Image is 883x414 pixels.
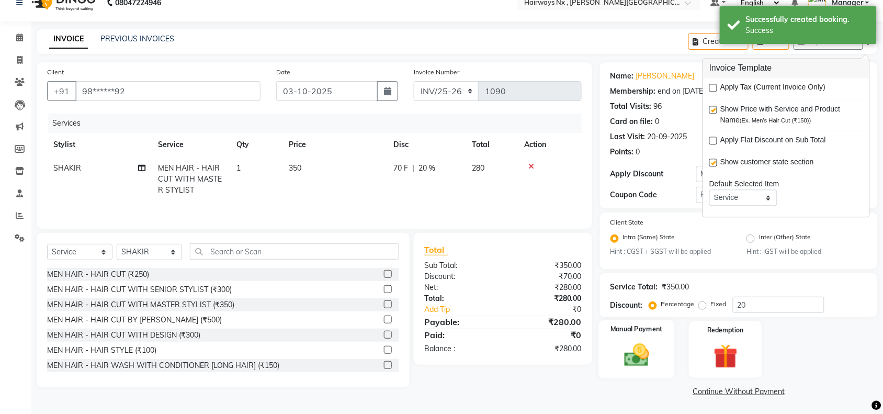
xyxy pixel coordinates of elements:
[740,118,811,124] span: (Ex. Men's Hair Cut (₹150))
[416,260,503,271] div: Sub Total:
[610,116,653,127] div: Card on file:
[706,341,745,371] img: _gift.svg
[658,86,706,97] div: end on [DATE]
[610,247,731,256] small: Hint : CGST + SGST will be applied
[416,329,503,341] div: Paid:
[48,114,590,133] div: Services
[503,343,590,354] div: ₹280.00
[158,163,222,195] span: MEN HAIR - HAIR CUT WITH MASTER STYLIST
[746,14,869,25] div: Successfully created booking.
[49,30,88,49] a: INVOICE
[276,68,290,77] label: Date
[610,101,652,112] div: Total Visits:
[655,116,660,127] div: 0
[623,232,675,245] label: Intra (Same) State
[610,169,696,180] div: Apply Discount
[472,163,484,173] span: 280
[418,163,435,174] span: 20 %
[709,179,863,190] div: Default Selected Item
[696,187,824,203] input: Enter Offer / Coupon Code
[610,189,696,200] div: Coupon Code
[636,71,695,82] a: [PERSON_NAME]
[47,299,234,310] div: MEN HAIR - HAIR CUT WITH MASTER STYLIST (₹350)
[387,133,466,156] th: Disc
[53,163,81,173] span: SHAKIR
[517,304,590,315] div: ₹0
[662,282,689,293] div: ₹350.00
[47,68,64,77] label: Client
[503,282,590,293] div: ₹280.00
[661,299,695,309] label: Percentage
[466,133,518,156] th: Total
[416,304,517,315] a: Add Tip
[416,343,503,354] div: Balance :
[47,133,152,156] th: Stylist
[636,147,640,158] div: 0
[720,157,814,170] span: Show customer state section
[518,133,582,156] th: Action
[759,232,811,245] label: Inter (Other) State
[610,282,658,293] div: Service Total:
[503,260,590,271] div: ₹350.00
[610,86,656,97] div: Membership:
[190,243,399,260] input: Search or Scan
[610,300,643,311] div: Discount:
[703,59,869,78] h3: Invoice Template
[720,82,825,95] span: Apply Tax (Current Invoice Only)
[708,326,744,335] label: Redemption
[648,131,687,142] div: 20-09-2025
[47,269,149,280] div: MEN HAIR - HAIR CUT (₹250)
[47,81,76,101] button: +91
[654,101,662,112] div: 96
[416,271,503,282] div: Discount:
[616,341,657,370] img: _cash.svg
[610,325,663,335] label: Manual Payment
[688,33,749,50] button: Create New
[289,163,301,173] span: 350
[720,135,826,148] span: Apply Flat Discount on Sub Total
[610,218,644,227] label: Client State
[720,104,855,126] span: Show Price with Service and Product Name
[711,299,727,309] label: Fixed
[47,345,156,356] div: MEN HAIR - HAIR STYLE (₹100)
[236,163,241,173] span: 1
[416,293,503,304] div: Total:
[75,81,261,101] input: Search by Name/Mobile/Email/Code
[610,131,646,142] div: Last Visit:
[393,163,408,174] span: 70 F
[416,282,503,293] div: Net:
[416,316,503,328] div: Payable:
[503,271,590,282] div: ₹70.00
[503,329,590,341] div: ₹0
[47,330,200,341] div: MEN HAIR - HAIR CUT WITH DESIGN (₹300)
[610,71,634,82] div: Name:
[602,386,876,397] a: Continue Without Payment
[47,360,279,371] div: MEN HAIR - HAIR WASH WITH CONDITIONER [LONG HAIR] (₹150)
[414,68,459,77] label: Invoice Number
[100,34,174,43] a: PREVIOUS INVOICES
[152,133,230,156] th: Service
[424,244,448,255] span: Total
[746,247,867,256] small: Hint : IGST will be applied
[746,25,869,36] div: Success
[230,133,282,156] th: Qty
[282,133,387,156] th: Price
[47,284,232,295] div: MEN HAIR - HAIR CUT WITH SENIOR STYLIST (₹300)
[47,315,222,326] div: MEN HAIR - HAIR CUT BY [PERSON_NAME] (₹500)
[503,316,590,328] div: ₹280.00
[412,163,414,174] span: |
[610,147,634,158] div: Points:
[503,293,590,304] div: ₹280.00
